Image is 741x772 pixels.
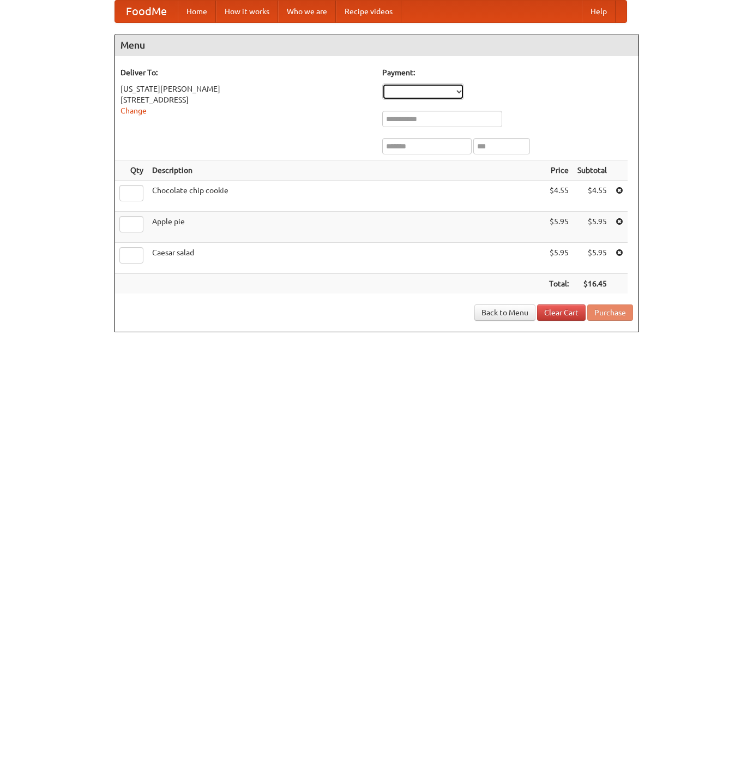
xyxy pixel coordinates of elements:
th: Subtotal [573,160,611,181]
a: Back to Menu [474,304,535,321]
td: $5.95 [545,243,573,274]
th: Price [545,160,573,181]
td: $4.55 [573,181,611,212]
th: Total: [545,274,573,294]
h5: Payment: [382,67,633,78]
div: [STREET_ADDRESS] [121,94,371,105]
th: Description [148,160,545,181]
a: Change [121,106,147,115]
td: Apple pie [148,212,545,243]
td: $4.55 [545,181,573,212]
td: Caesar salad [148,243,545,274]
a: Who we are [278,1,336,22]
a: How it works [216,1,278,22]
td: $5.95 [573,243,611,274]
td: $5.95 [573,212,611,243]
td: Chocolate chip cookie [148,181,545,212]
th: Qty [115,160,148,181]
button: Purchase [587,304,633,321]
a: FoodMe [115,1,178,22]
a: Help [582,1,616,22]
th: $16.45 [573,274,611,294]
a: Clear Cart [537,304,586,321]
h4: Menu [115,34,638,56]
a: Recipe videos [336,1,401,22]
a: Home [178,1,216,22]
h5: Deliver To: [121,67,371,78]
td: $5.95 [545,212,573,243]
div: [US_STATE][PERSON_NAME] [121,83,371,94]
